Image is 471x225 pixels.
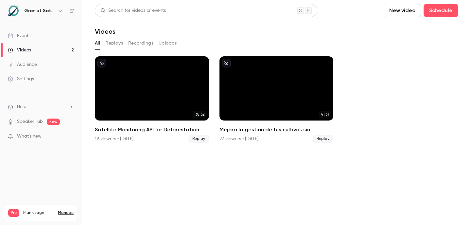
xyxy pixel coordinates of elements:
a: Manage [58,210,74,216]
li: Satellite Monitoring API for Deforestation Verification – EUDR Supply Chains [95,56,209,143]
div: Settings [8,76,34,82]
div: 27 viewers • [DATE] [219,136,258,142]
button: Schedule [424,4,458,17]
div: Search for videos or events [100,7,166,14]
div: Videos [8,47,31,53]
button: Replays [105,38,123,48]
a: 41:31Mejora la gestión de tus cultivos sin complicarte | Webinar Graniot27 viewers • [DATE]Replay [219,56,334,143]
h6: Graniot Satellite Technologies SL [24,8,55,14]
span: What's new [17,133,42,140]
button: Recordings [128,38,153,48]
a: 38:32Satellite Monitoring API for Deforestation Verification – EUDR Supply Chains19 viewers • [DA... [95,56,209,143]
li: Mejora la gestión de tus cultivos sin complicarte | Webinar Graniot [219,56,334,143]
h1: Videos [95,28,115,35]
div: Audience [8,61,37,68]
div: Events [8,32,30,39]
img: Graniot Satellite Technologies SL [8,6,19,16]
button: unpublished [97,59,106,67]
li: help-dropdown-opener [8,103,74,110]
span: Plan usage [23,210,54,216]
h2: Mejora la gestión de tus cultivos sin complicarte | Webinar Graniot [219,126,334,134]
button: New video [384,4,421,17]
span: 41:31 [319,111,331,118]
span: Help [17,103,26,110]
button: unpublished [222,59,231,67]
button: Uploads [159,38,177,48]
iframe: Noticeable Trigger [66,134,74,140]
span: 38:32 [193,111,206,118]
button: All [95,38,100,48]
a: SpeakerHub [17,118,43,125]
span: new [47,119,60,125]
section: Videos [95,4,458,221]
ul: Videos [95,56,458,143]
div: 19 viewers • [DATE] [95,136,133,142]
h2: Satellite Monitoring API for Deforestation Verification – EUDR Supply Chains [95,126,209,134]
span: Replay [188,135,209,143]
span: Pro [8,209,19,217]
span: Replay [313,135,333,143]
